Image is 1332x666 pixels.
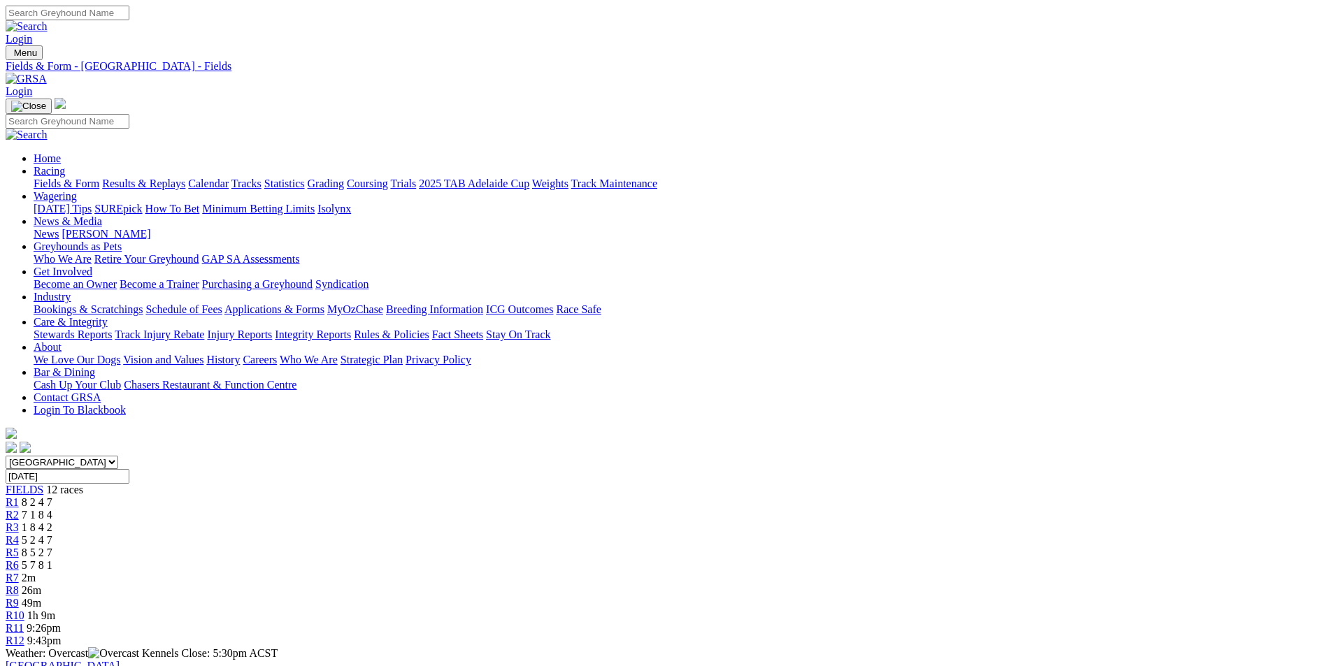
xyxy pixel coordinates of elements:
[354,328,429,340] a: Rules & Policies
[188,178,229,189] a: Calendar
[34,203,1326,215] div: Wagering
[34,215,102,227] a: News & Media
[34,354,120,365] a: We Love Our Dogs
[6,635,24,646] a: R12
[532,178,568,189] a: Weights
[6,469,129,484] input: Select date
[34,253,1326,266] div: Greyhounds as Pets
[88,647,139,660] img: Overcast
[34,404,126,416] a: Login To Blackbook
[571,178,657,189] a: Track Maintenance
[34,152,61,164] a: Home
[6,546,19,558] a: R5
[94,203,142,215] a: SUREpick
[55,98,66,109] img: logo-grsa-white.png
[6,572,19,584] a: R7
[6,33,32,45] a: Login
[22,521,52,533] span: 1 8 4 2
[123,354,203,365] a: Vision and Values
[34,240,122,252] a: Greyhounds as Pets
[6,20,48,33] img: Search
[34,228,1326,240] div: News & Media
[6,622,24,634] a: R11
[115,328,204,340] a: Track Injury Rebate
[34,190,77,202] a: Wagering
[145,303,222,315] a: Schedule of Fees
[20,442,31,453] img: twitter.svg
[22,546,52,558] span: 8 5 2 7
[34,278,117,290] a: Become an Owner
[142,647,278,659] span: Kennels Close: 5:30pm ACST
[231,178,262,189] a: Tracks
[6,609,24,621] a: R10
[34,328,112,340] a: Stewards Reports
[34,316,108,328] a: Care & Integrity
[22,584,41,596] span: 26m
[6,45,43,60] button: Toggle navigation
[22,509,52,521] span: 7 1 8 4
[34,303,143,315] a: Bookings & Scratchings
[6,484,43,495] a: FIELDS
[14,48,37,58] span: Menu
[6,129,48,141] img: Search
[327,303,383,315] a: MyOzChase
[34,379,121,391] a: Cash Up Your Club
[386,303,483,315] a: Breeding Information
[11,101,46,112] img: Close
[34,291,71,303] a: Industry
[34,278,1326,291] div: Get Involved
[34,379,1326,391] div: Bar & Dining
[6,597,19,609] a: R9
[27,622,61,634] span: 9:26pm
[6,559,19,571] span: R6
[6,6,129,20] input: Search
[34,341,62,353] a: About
[6,99,52,114] button: Toggle navigation
[22,534,52,546] span: 5 2 4 7
[22,572,36,584] span: 2m
[207,328,272,340] a: Injury Reports
[6,85,32,97] a: Login
[341,354,403,365] a: Strategic Plan
[6,496,19,508] span: R1
[317,203,351,215] a: Isolynx
[202,278,313,290] a: Purchasing a Greyhound
[308,178,344,189] a: Grading
[6,647,142,659] span: Weather: Overcast
[145,203,200,215] a: How To Bet
[486,303,553,315] a: ICG Outcomes
[124,379,296,391] a: Chasers Restaurant & Function Centre
[6,73,47,85] img: GRSA
[275,328,351,340] a: Integrity Reports
[34,178,99,189] a: Fields & Form
[22,597,41,609] span: 49m
[315,278,368,290] a: Syndication
[419,178,529,189] a: 2025 TAB Adelaide Cup
[6,509,19,521] a: R2
[62,228,150,240] a: [PERSON_NAME]
[34,253,92,265] a: Who We Are
[406,354,471,365] a: Privacy Policy
[22,496,52,508] span: 8 2 4 7
[486,328,550,340] a: Stay On Track
[432,328,483,340] a: Fact Sheets
[6,584,19,596] a: R8
[6,114,129,129] input: Search
[6,60,1326,73] a: Fields & Form - [GEOGRAPHIC_DATA] - Fields
[6,534,19,546] a: R4
[243,354,277,365] a: Careers
[202,253,300,265] a: GAP SA Assessments
[34,366,95,378] a: Bar & Dining
[34,328,1326,341] div: Care & Integrity
[264,178,305,189] a: Statistics
[556,303,601,315] a: Race Safe
[102,178,185,189] a: Results & Replays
